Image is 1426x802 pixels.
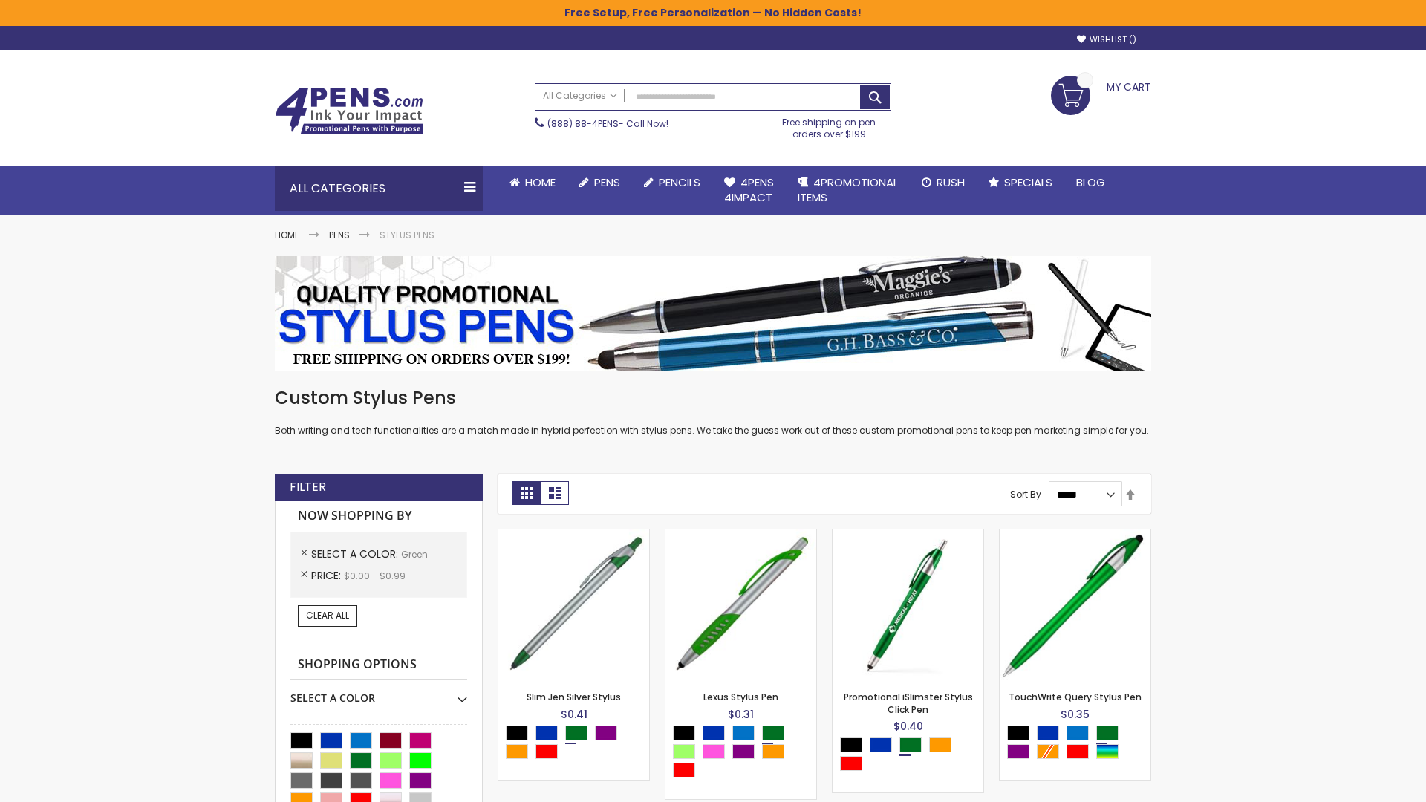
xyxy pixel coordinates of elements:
[547,117,668,130] span: - Call Now!
[929,737,951,752] div: Orange
[977,166,1064,199] a: Specials
[290,479,326,495] strong: Filter
[275,166,483,211] div: All Categories
[1096,726,1119,740] div: Green
[567,166,632,199] a: Pens
[547,117,619,130] a: (888) 88-4PENS
[1000,529,1150,680] img: TouchWrite Query Stylus Pen-Green
[311,547,401,561] span: Select A Color
[767,111,892,140] div: Free shipping on pen orders over $199
[311,568,344,583] span: Price
[732,744,755,759] div: Purple
[1007,726,1029,740] div: Black
[673,763,695,777] div: Red
[535,84,625,108] a: All Categories
[1067,726,1089,740] div: Blue Light
[512,481,541,505] strong: Grid
[527,691,621,703] a: Slim Jen Silver Stylus
[275,87,423,134] img: 4Pens Custom Pens and Promotional Products
[290,649,467,681] strong: Shopping Options
[1064,166,1117,199] a: Blog
[498,529,649,541] a: Slim Jen Silver Stylus-Green
[1061,707,1090,722] span: $0.35
[703,691,778,703] a: Lexus Stylus Pen
[535,726,558,740] div: Blue
[1067,744,1089,759] div: Red
[632,166,712,199] a: Pencils
[1007,726,1150,763] div: Select A Color
[344,570,406,582] span: $0.00 - $0.99
[673,744,695,759] div: Green Light
[1037,726,1059,740] div: Blue
[870,737,892,752] div: Blue
[329,229,350,241] a: Pens
[762,726,784,740] div: Green
[525,175,556,190] span: Home
[506,726,528,740] div: Black
[712,166,786,215] a: 4Pens4impact
[1077,34,1136,45] a: Wishlist
[840,737,983,775] div: Select A Color
[1076,175,1105,190] span: Blog
[380,229,434,241] strong: Stylus Pens
[840,737,862,752] div: Black
[290,680,467,705] div: Select A Color
[1096,744,1119,759] div: Assorted
[844,691,973,715] a: Promotional iSlimster Stylus Click Pen
[275,256,1151,371] img: Stylus Pens
[506,744,528,759] div: Orange
[290,501,467,532] strong: Now Shopping by
[665,529,816,680] img: Lexus Stylus Pen-Green
[506,726,649,763] div: Select A Color
[728,707,754,722] span: $0.31
[840,756,862,771] div: Red
[937,175,965,190] span: Rush
[275,386,1151,437] div: Both writing and tech functionalities are a match made in hybrid perfection with stylus pens. We ...
[498,529,649,680] img: Slim Jen Silver Stylus-Green
[833,529,983,680] img: Promotional iSlimster Stylus Click Pen-Green
[401,548,428,561] span: Green
[306,609,349,622] span: Clear All
[786,166,910,215] a: 4PROMOTIONALITEMS
[833,529,983,541] a: Promotional iSlimster Stylus Click Pen-Green
[565,726,587,740] div: Green
[594,175,620,190] span: Pens
[275,229,299,241] a: Home
[659,175,700,190] span: Pencils
[798,175,898,205] span: 4PROMOTIONAL ITEMS
[595,726,617,740] div: Purple
[724,175,774,205] span: 4Pens 4impact
[298,605,357,626] a: Clear All
[762,744,784,759] div: Orange
[1010,488,1041,501] label: Sort By
[1004,175,1052,190] span: Specials
[1000,529,1150,541] a: TouchWrite Query Stylus Pen-Green
[543,90,617,102] span: All Categories
[673,726,695,740] div: Black
[665,529,816,541] a: Lexus Stylus Pen-Green
[535,744,558,759] div: Red
[732,726,755,740] div: Blue Light
[910,166,977,199] a: Rush
[1007,744,1029,759] div: Purple
[561,707,587,722] span: $0.41
[899,737,922,752] div: Green
[1009,691,1142,703] a: TouchWrite Query Stylus Pen
[275,386,1151,410] h1: Custom Stylus Pens
[673,726,816,781] div: Select A Color
[703,726,725,740] div: Blue
[703,744,725,759] div: Pink
[498,166,567,199] a: Home
[893,719,923,734] span: $0.40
